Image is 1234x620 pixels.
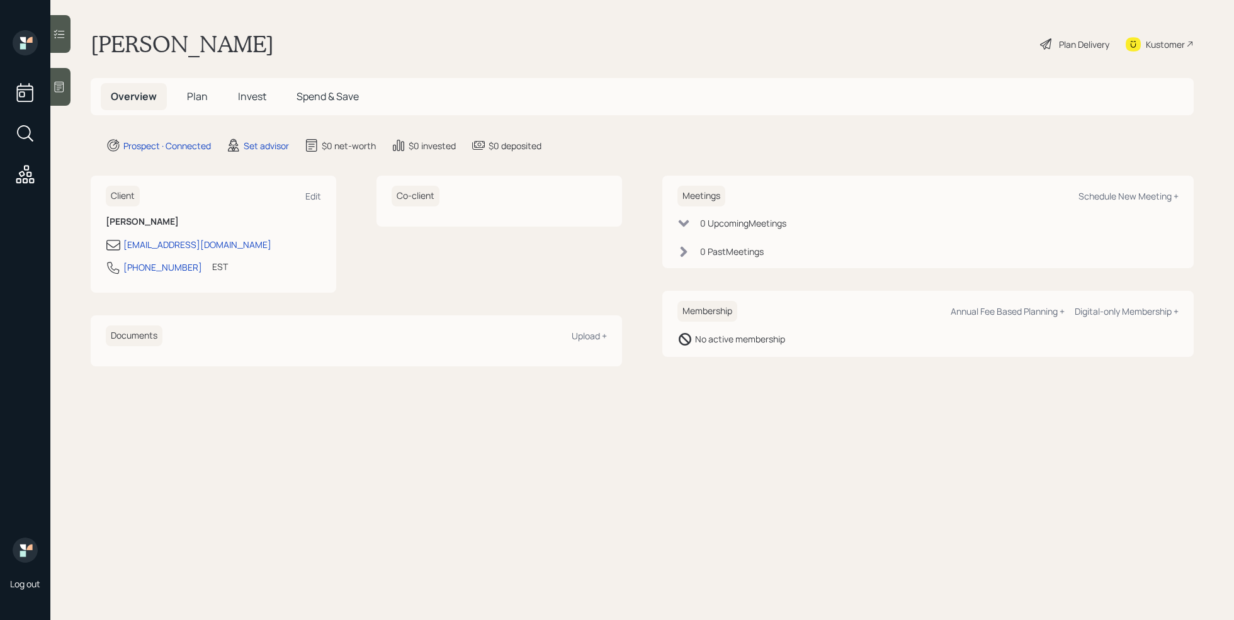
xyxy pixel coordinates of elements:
h6: [PERSON_NAME] [106,217,321,227]
div: EST [212,260,228,273]
div: [EMAIL_ADDRESS][DOMAIN_NAME] [123,238,271,251]
h6: Membership [677,301,737,322]
span: Overview [111,89,157,103]
h6: Co-client [392,186,439,206]
div: Edit [305,190,321,202]
div: Log out [10,578,40,590]
img: retirable_logo.png [13,538,38,563]
div: Upload + [572,330,607,342]
div: 0 Upcoming Meeting s [700,217,786,230]
h6: Documents [106,325,162,346]
div: 0 Past Meeting s [700,245,764,258]
div: [PHONE_NUMBER] [123,261,202,274]
span: Spend & Save [297,89,359,103]
div: Set advisor [244,139,289,152]
div: Annual Fee Based Planning + [951,305,1065,317]
div: $0 net-worth [322,139,376,152]
div: Schedule New Meeting + [1078,190,1179,202]
h1: [PERSON_NAME] [91,30,274,58]
div: No active membership [695,332,785,346]
span: Invest [238,89,266,103]
div: Plan Delivery [1059,38,1109,51]
h6: Meetings [677,186,725,206]
div: Prospect · Connected [123,139,211,152]
div: $0 deposited [489,139,541,152]
h6: Client [106,186,140,206]
div: Digital-only Membership + [1075,305,1179,317]
div: Kustomer [1146,38,1185,51]
span: Plan [187,89,208,103]
div: $0 invested [409,139,456,152]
